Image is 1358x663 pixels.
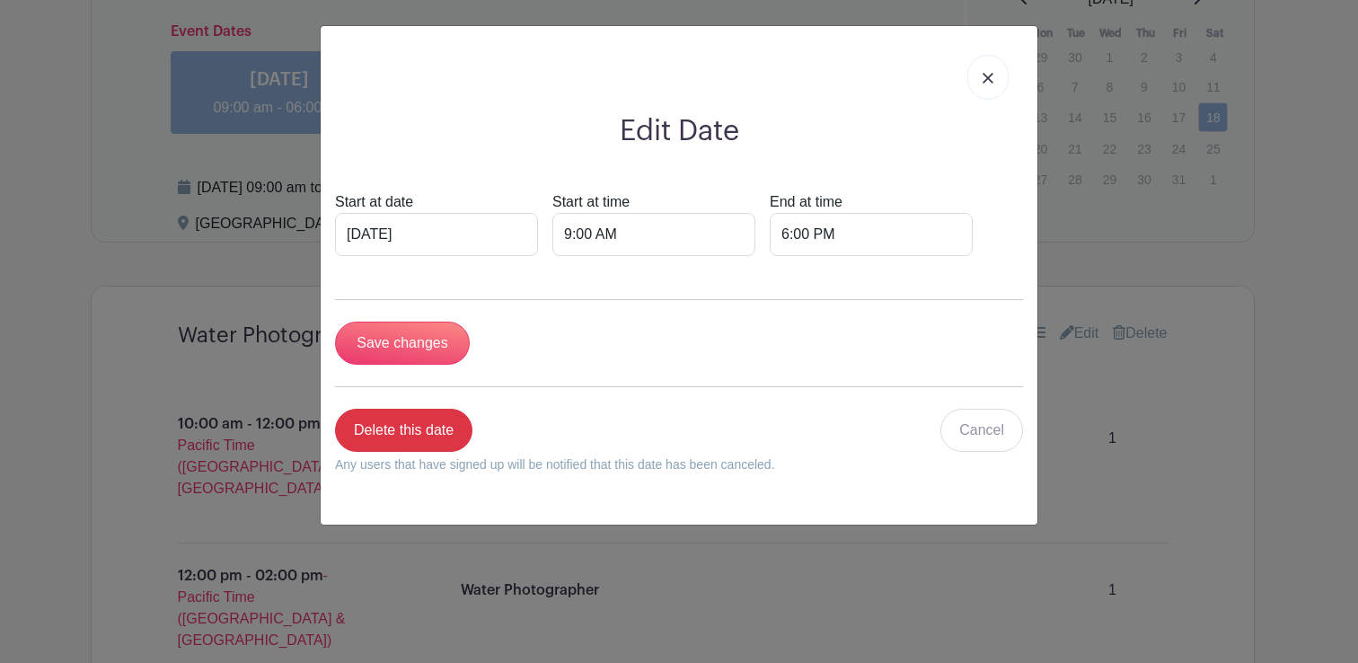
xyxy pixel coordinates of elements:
[552,191,630,213] label: Start at time
[770,191,842,213] label: End at time
[335,213,538,256] input: Pick date
[983,73,993,84] img: close_button-5f87c8562297e5c2d7936805f587ecaba9071eb48480494691a3f1689db116b3.svg
[770,213,973,256] input: Set Time
[335,191,413,213] label: Start at date
[335,114,1023,148] h2: Edit Date
[552,213,755,256] input: Set Time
